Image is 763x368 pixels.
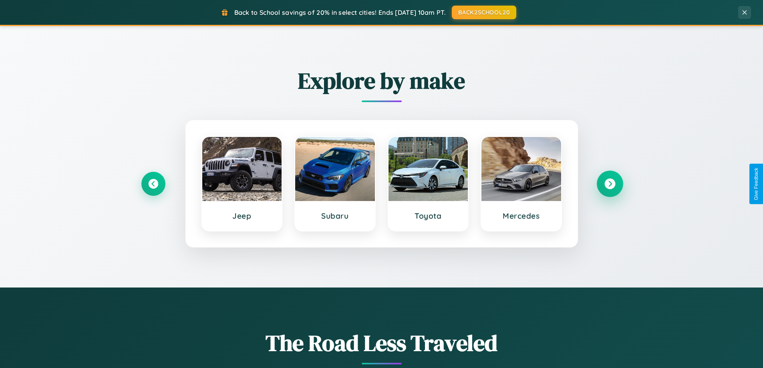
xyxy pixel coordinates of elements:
[141,328,622,358] h1: The Road Less Traveled
[234,8,446,16] span: Back to School savings of 20% in select cities! Ends [DATE] 10am PT.
[452,6,516,19] button: BACK2SCHOOL20
[303,211,367,221] h3: Subaru
[753,168,759,200] div: Give Feedback
[397,211,460,221] h3: Toyota
[489,211,553,221] h3: Mercedes
[210,211,274,221] h3: Jeep
[141,65,622,96] h2: Explore by make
